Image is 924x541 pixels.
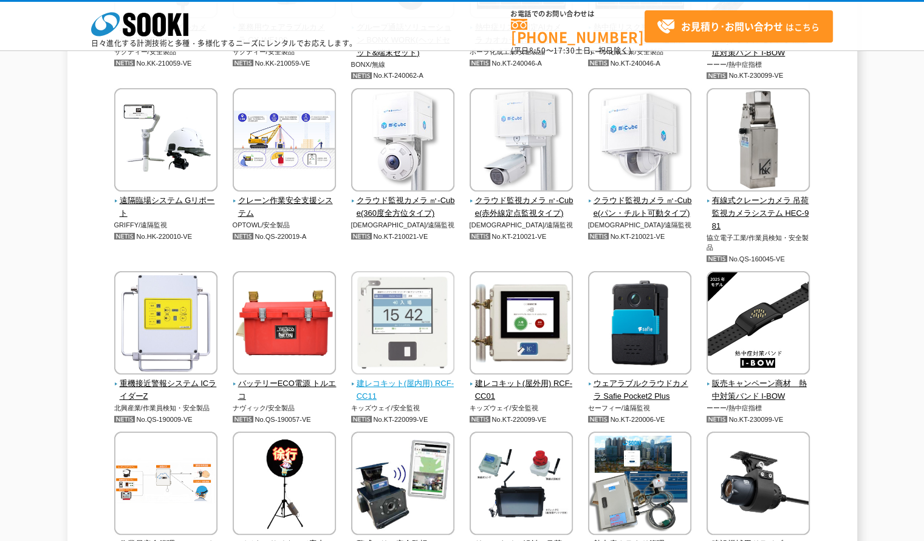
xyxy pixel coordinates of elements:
[114,367,218,403] a: 重機接近警報システム ICライダーZ
[233,403,337,413] p: ナヴィック/安全製品
[707,60,810,70] p: ーーー/熱中症指標
[351,230,455,243] p: No.KT-210021-VE
[233,57,337,70] p: No.KK-210059-VE
[233,432,336,538] img: デジタルサイネージ案内板 キャリースクリーン
[707,413,810,426] p: No.KT-230099-VE
[114,377,218,403] span: 重機接近警報システム ICライダーZ
[114,195,218,220] span: 遠隔臨場システム Gリポート
[233,184,337,220] a: クレーン作業安全支援システム
[645,10,833,43] a: お見積り･お問い合わせはこちら
[233,220,337,230] p: OPTOWL/安全製品
[114,88,217,195] img: 遠隔臨場システム Gリポート
[529,45,546,56] span: 8:50
[233,413,337,426] p: No.QS-190057-VE
[707,88,810,195] img: 有線式クレーンカメラ 吊荷監視カメラシステム HEC-981
[351,432,454,538] img: 警戒エリア安全監視システム 2Dセンサ -
[588,403,692,413] p: セーフィー/遠隔監視
[707,233,810,253] p: 協立電子工業/作業員検知・安全製品
[470,271,573,377] img: 建レコキット(屋外用) RCF-CC01
[588,230,692,243] p: No.KT-210021-VE
[553,45,575,56] span: 17:30
[233,230,337,243] p: No.QS-220019-A
[707,195,810,232] span: 有線式クレーンカメラ 吊荷監視カメラシステム HEC-981
[470,220,573,230] p: [DEMOGRAPHIC_DATA]/遠隔監視
[351,184,455,220] a: クラウド監視カメラ ㎥-Cube(360度全方位タイプ)
[114,220,218,230] p: GRIFFY/遠隔監視
[588,432,691,538] img: 熱中症クラウド管理システム 熱中症インフォメーション
[511,45,631,56] span: (平日 ～ 土日、祝日除く)
[351,413,455,426] p: No.KT-220099-VE
[707,403,810,413] p: ーーー/熱中症指標
[470,184,573,220] a: クラウド監視カメラ ㎥-Cube(赤外線定点監視タイプ)
[351,271,454,377] img: 建レコキット(屋内用) RCF-CC11
[114,403,218,413] p: 北興産業/作業員検知・安全製品
[588,195,692,220] span: クラウド監視カメラ ㎥-Cube(パン・チルト可動タイプ)
[707,367,810,403] a: 販売キャンペーン商材 熱中対策バンド I-BOW
[470,57,573,70] p: No.KT-240046-A
[707,69,810,82] p: No.KT-230099-VE
[114,271,217,377] img: 重機接近警報システム ICライダーZ
[351,377,455,403] span: 建レコキット(屋内用) RCF-CC11
[470,195,573,220] span: クラウド監視カメラ ㎥-Cube(赤外線定点監視タイプ)
[233,195,337,220] span: クレーン作業安全支援システム
[351,69,455,82] p: No.KT-240062-A
[470,413,573,426] p: No.KT-220099-VE
[657,18,820,36] span: はこちら
[351,220,455,230] p: [DEMOGRAPHIC_DATA]/遠隔監視
[588,367,692,403] a: ウェアラブルクラウドカメラ Safie Pocket2 Plus
[707,377,810,403] span: 販売キャンペーン商材 熱中対策バンド I-BOW
[233,367,337,403] a: バッテリーECO電源 トルエコ
[511,10,645,18] span: お電話でのお問い合わせは
[351,195,455,220] span: クラウド監視カメラ ㎥-Cube(360度全方位タイプ)
[707,253,810,266] p: No.QS-160045-VE
[588,413,692,426] p: No.KT-220006-VE
[588,88,691,195] img: クラウド監視カメラ ㎥-Cube(パン・チルト可動タイプ)
[707,184,810,233] a: 有線式クレーンカメラ 吊荷監視カメラシステム HEC-981
[588,57,692,70] p: No.KT-240046-A
[114,413,218,426] p: No.QS-190009-VE
[114,432,217,538] img: 作業員安全管理システム お知らせマスター
[470,88,573,195] img: クラウド監視カメラ ㎥-Cube(赤外線定点監視タイプ)
[588,220,692,230] p: [DEMOGRAPHIC_DATA]/遠隔監視
[351,367,455,403] a: 建レコキット(屋内用) RCF-CC11
[233,271,336,377] img: バッテリーECO電源 トルエコ
[114,184,218,220] a: 遠隔臨場システム Gリポート
[351,60,455,70] p: BONX/無線
[114,230,218,243] p: No.HK-220010-VE
[588,184,692,220] a: クラウド監視カメラ ㎥-Cube(パン・チルト可動タイプ)
[588,271,691,377] img: ウェアラブルクラウドカメラ Safie Pocket2 Plus
[351,403,455,413] p: キッズウェイ/安全監視
[470,367,573,403] a: 建レコキット(屋外用) RCF-CC01
[114,57,218,70] p: No.KK-210059-VE
[470,230,573,243] p: No.KT-210021-VE
[707,432,810,538] img: 建設機械用ドライブレコーダー EM-1
[470,377,573,403] span: 建レコキット(屋外用) RCF-CC01
[470,432,573,538] img: リアルタイム傾斜（吊荷・重機等）監視システム SOK-S200
[681,19,783,33] strong: お見積り･お問い合わせ
[707,271,810,377] img: 販売キャンペーン商材 熱中対策バンド I-BOW
[470,403,573,413] p: キッズウェイ/安全監視
[351,88,454,195] img: クラウド監視カメラ ㎥-Cube(360度全方位タイプ)
[233,88,336,195] img: クレーン作業安全支援システム
[511,19,645,44] a: [PHONE_NUMBER]
[588,377,692,403] span: ウェアラブルクラウドカメラ Safie Pocket2 Plus
[91,40,357,47] p: 日々進化する計測技術と多種・多様化するニーズにレンタルでお応えします。
[233,377,337,403] span: バッテリーECO電源 トルエコ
